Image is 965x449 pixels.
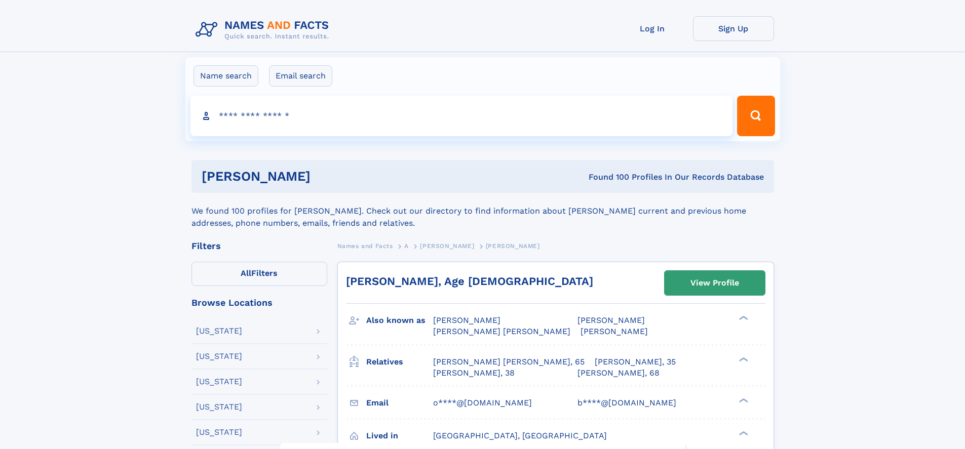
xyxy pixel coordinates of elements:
span: [GEOGRAPHIC_DATA], [GEOGRAPHIC_DATA] [433,431,607,440]
a: [PERSON_NAME], 35 [595,356,676,368]
span: All [241,268,251,278]
div: [US_STATE] [196,403,242,411]
img: Logo Names and Facts [191,16,337,44]
span: [PERSON_NAME] [577,315,645,325]
div: View Profile [690,271,739,295]
a: Sign Up [693,16,774,41]
span: [PERSON_NAME] [486,242,540,250]
div: Filters [191,241,327,251]
div: ❯ [737,315,749,321]
h3: Relatives [366,353,433,371]
div: ❯ [737,430,749,436]
a: Names and Facts [337,239,393,252]
div: [US_STATE] [196,352,242,360]
h3: Also known as [366,312,433,329]
span: A [404,242,409,250]
h3: Lived in [366,427,433,444]
div: [US_STATE] [196,378,242,386]
a: [PERSON_NAME], Age [DEMOGRAPHIC_DATA] [346,275,593,288]
label: Email search [269,65,332,87]
a: [PERSON_NAME] [PERSON_NAME], 65 [433,356,585,368]
div: We found 100 profiles for [PERSON_NAME]. Check out our directory to find information about [PERSO... [191,193,774,229]
input: search input [190,96,733,136]
div: Browse Locations [191,298,327,307]
a: [PERSON_NAME] [420,239,474,252]
div: Found 100 Profiles In Our Records Database [449,172,764,183]
span: [PERSON_NAME] [420,242,474,250]
a: [PERSON_NAME], 68 [577,368,660,379]
a: Log In [612,16,693,41]
div: ❯ [737,397,749,403]
a: View Profile [665,271,765,295]
div: [US_STATE] [196,428,242,436]
label: Name search [194,65,258,87]
span: [PERSON_NAME] [PERSON_NAME] [433,326,570,336]
h3: Email [366,394,433,412]
span: [PERSON_NAME] [581,326,648,336]
a: [PERSON_NAME], 38 [433,368,515,379]
div: ❯ [737,356,749,362]
button: Search Button [737,96,775,136]
h1: [PERSON_NAME] [202,170,450,183]
a: A [404,239,409,252]
label: Filters [191,262,327,286]
span: [PERSON_NAME] [433,315,500,325]
div: [US_STATE] [196,327,242,335]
